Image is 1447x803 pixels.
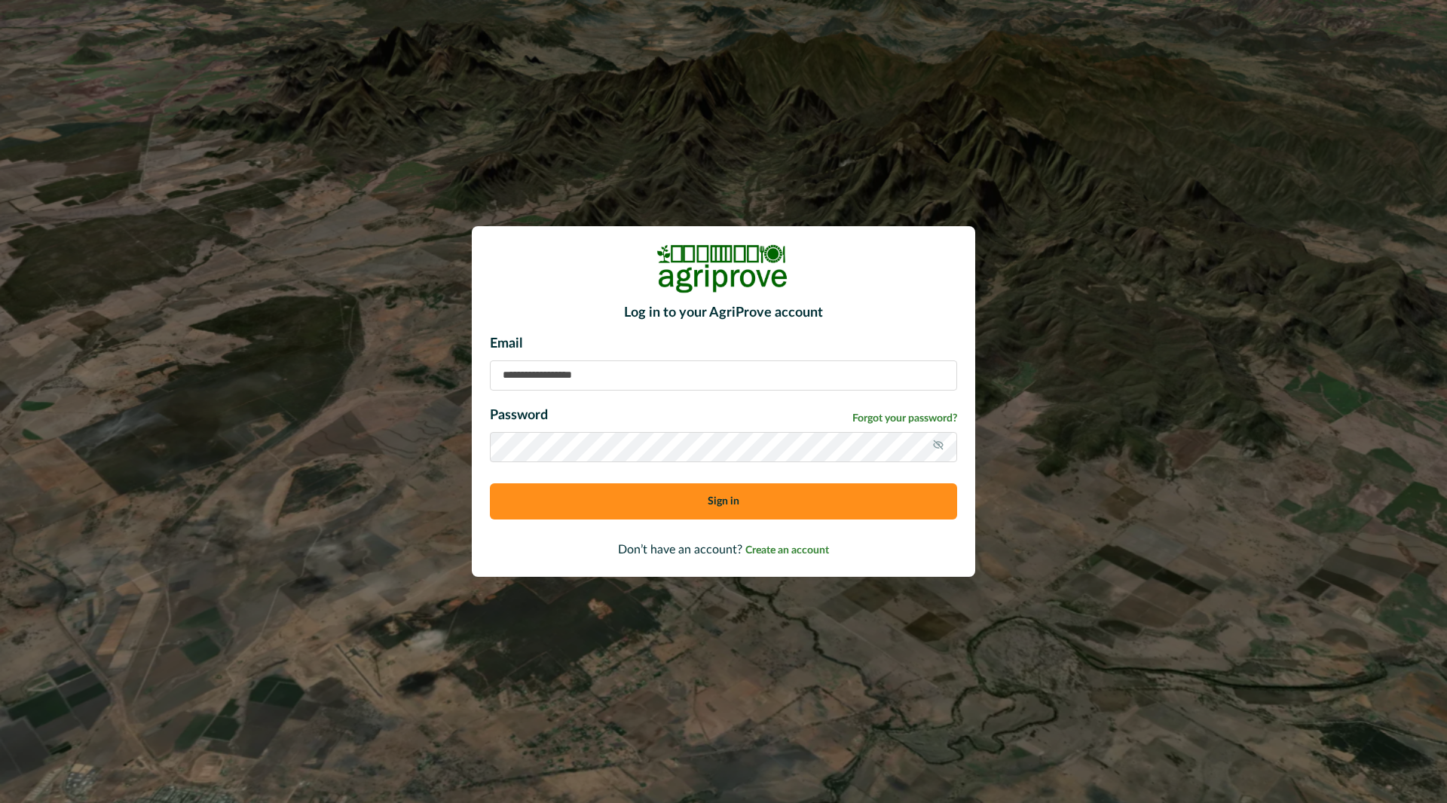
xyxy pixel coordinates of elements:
[852,411,957,427] a: Forgot your password?
[490,541,957,559] p: Don’t have an account?
[745,545,829,556] span: Create an account
[490,483,957,519] button: Sign in
[745,544,829,556] a: Create an account
[490,334,957,354] p: Email
[656,244,791,293] img: Logo Image
[490,406,548,426] p: Password
[490,305,957,322] h2: Log in to your AgriProve account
